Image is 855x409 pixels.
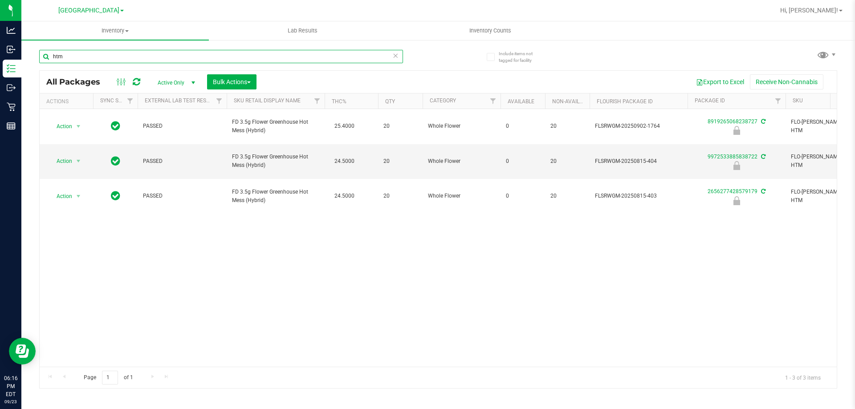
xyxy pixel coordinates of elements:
[690,74,750,89] button: Export to Excel
[708,188,757,194] a: 2656277428579179
[428,192,495,200] span: Whole Flower
[499,50,543,64] span: Include items not tagged for facility
[330,120,359,133] span: 25.4000
[212,93,227,109] a: Filter
[595,157,682,166] span: FLSRWGM-20250815-404
[111,190,120,202] span: In Sync
[793,97,803,104] a: SKU
[750,74,823,89] button: Receive Non-Cannabis
[49,190,73,202] span: Action
[330,190,359,202] span: 24.5000
[385,98,395,105] a: Qty
[508,98,534,105] a: Available
[550,122,584,130] span: 20
[145,97,215,104] a: External Lab Test Result
[143,192,221,200] span: PASSED
[111,120,120,132] span: In Sync
[486,93,501,109] a: Filter
[310,93,325,109] a: Filter
[7,26,16,35] inline-svg: Analytics
[232,118,319,135] span: FD 3.5g Flower Greenhouse Hot Mess (Hybrid)
[550,192,584,200] span: 20
[506,157,540,166] span: 0
[392,50,399,61] span: Clear
[21,27,209,35] span: Inventory
[595,192,682,200] span: FLSRWGM-20250815-403
[73,155,84,167] span: select
[46,77,109,87] span: All Packages
[383,157,417,166] span: 20
[73,120,84,133] span: select
[778,371,828,384] span: 1 - 3 of 3 items
[428,157,495,166] span: Whole Flower
[330,155,359,168] span: 24.5000
[4,374,17,398] p: 06:16 PM EDT
[209,21,396,40] a: Lab Results
[7,64,16,73] inline-svg: Inventory
[428,122,495,130] span: Whole Flower
[7,102,16,111] inline-svg: Retail
[39,50,403,63] input: Search Package ID, Item Name, SKU, Lot or Part Number...
[383,192,417,200] span: 20
[430,97,456,104] a: Category
[58,7,119,14] span: [GEOGRAPHIC_DATA]
[123,93,138,109] a: Filter
[506,192,540,200] span: 0
[46,98,90,105] div: Actions
[506,122,540,130] span: 0
[111,155,120,167] span: In Sync
[143,157,221,166] span: PASSED
[7,121,16,130] inline-svg: Reports
[234,97,301,104] a: Sku Retail Display Name
[686,196,787,205] div: Newly Received
[213,78,251,85] span: Bulk Actions
[760,118,765,125] span: Sync from Compliance System
[708,154,757,160] a: 9972533885838722
[595,122,682,130] span: FLSRWGM-20250902-1764
[760,154,765,160] span: Sync from Compliance System
[102,371,118,385] input: 1
[552,98,592,105] a: Non-Available
[708,118,757,125] a: 8919265068238727
[49,120,73,133] span: Action
[695,97,725,104] a: Package ID
[7,45,16,54] inline-svg: Inbound
[686,126,787,135] div: Newly Received
[276,27,330,35] span: Lab Results
[780,7,838,14] span: Hi, [PERSON_NAME]!
[232,188,319,205] span: FD 3.5g Flower Greenhouse Hot Mess (Hybrid)
[73,190,84,202] span: select
[457,27,523,35] span: Inventory Counts
[76,371,140,385] span: Page of 1
[396,21,584,40] a: Inventory Counts
[100,97,134,104] a: Sync Status
[207,74,256,89] button: Bulk Actions
[383,122,417,130] span: 20
[21,21,209,40] a: Inventory
[7,83,16,92] inline-svg: Outbound
[9,338,36,364] iframe: Resource center
[143,122,221,130] span: PASSED
[332,98,346,105] a: THC%
[4,398,17,405] p: 09/23
[232,153,319,170] span: FD 3.5g Flower Greenhouse Hot Mess (Hybrid)
[760,188,765,194] span: Sync from Compliance System
[597,98,653,105] a: Flourish Package ID
[550,157,584,166] span: 20
[49,155,73,167] span: Action
[686,161,787,170] div: Newly Received
[771,93,786,109] a: Filter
